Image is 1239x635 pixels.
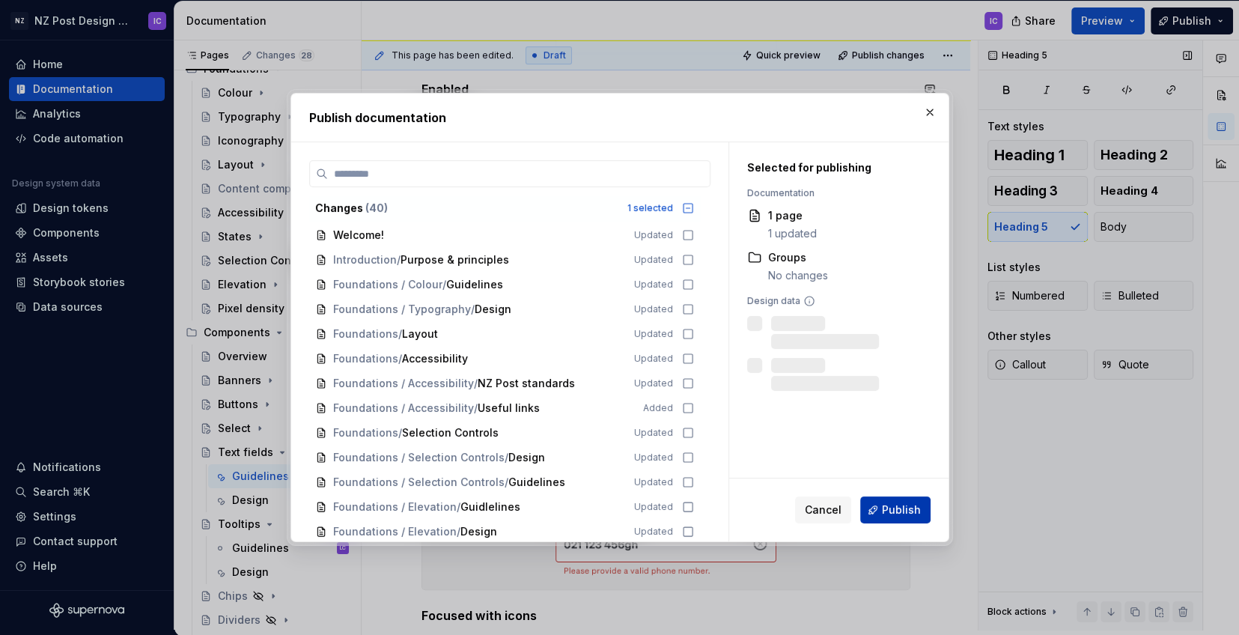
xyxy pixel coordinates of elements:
[634,476,673,488] span: Updated
[478,401,540,416] span: Useful links
[398,326,402,341] span: /
[333,351,398,366] span: Foundations
[333,475,505,490] span: Foundations / Selection Controls
[768,208,817,223] div: 1 page
[474,401,478,416] span: /
[460,524,497,539] span: Design
[315,201,618,216] div: Changes
[768,250,828,265] div: Groups
[475,302,511,317] span: Design
[505,475,508,490] span: /
[397,252,401,267] span: /
[478,376,575,391] span: NZ Post standards
[333,401,474,416] span: Foundations / Accessibility
[333,302,471,317] span: Foundations / Typography
[634,501,673,513] span: Updated
[474,376,478,391] span: /
[634,427,673,439] span: Updated
[333,524,457,539] span: Foundations / Elevation
[333,277,442,292] span: Foundations / Colour
[508,475,565,490] span: Guidelines
[634,328,673,340] span: Updated
[747,295,923,307] div: Design data
[805,502,841,517] span: Cancel
[634,452,673,464] span: Updated
[402,425,499,440] span: Selection Controls
[333,252,397,267] span: Introduction
[442,277,446,292] span: /
[333,450,505,465] span: Foundations / Selection Controls
[634,526,673,538] span: Updated
[457,499,460,514] span: /
[402,326,438,341] span: Layout
[634,254,673,266] span: Updated
[471,302,475,317] span: /
[860,496,931,523] button: Publish
[333,499,457,514] span: Foundations / Elevation
[309,109,931,127] h2: Publish documentation
[333,376,474,391] span: Foundations / Accessibility
[446,277,503,292] span: Guidelines
[882,502,921,517] span: Publish
[643,402,673,414] span: Added
[634,353,673,365] span: Updated
[333,228,384,243] span: Welcome!
[398,351,402,366] span: /
[508,450,545,465] span: Design
[505,450,508,465] span: /
[333,326,398,341] span: Foundations
[634,229,673,241] span: Updated
[768,226,817,241] div: 1 updated
[747,187,923,199] div: Documentation
[747,160,923,175] div: Selected for publishing
[365,201,388,214] span: ( 40 )
[634,303,673,315] span: Updated
[634,377,673,389] span: Updated
[401,252,509,267] span: Purpose & principles
[460,499,520,514] span: Guidlelines
[795,496,851,523] button: Cancel
[768,268,828,283] div: No changes
[634,279,673,291] span: Updated
[402,351,468,366] span: Accessibility
[333,425,398,440] span: Foundations
[398,425,402,440] span: /
[627,202,673,214] div: 1 selected
[457,524,460,539] span: /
